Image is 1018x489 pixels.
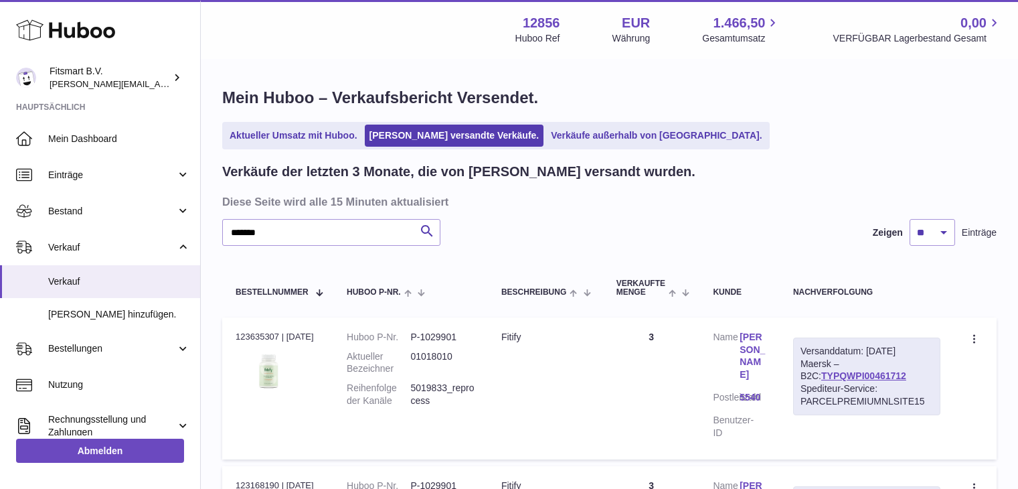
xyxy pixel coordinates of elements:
a: 1.466,50 Gesamtumsatz [702,14,780,45]
h1: Mein Huboo – Verkaufsbericht Versendet. [222,87,997,109]
span: Beschreibung [501,288,566,297]
a: [PERSON_NAME] versandte Verkäufe. [365,125,544,147]
h2: Verkäufe der letzten 3 Monate, die von [PERSON_NAME] versandt wurden. [222,163,695,181]
img: jonathan@leaderoo.com [16,68,36,88]
a: Abmelden [16,439,184,463]
span: Bestand [48,205,176,218]
dd: P-1029901 [410,331,474,344]
div: 123635307 | [DATE] [236,331,320,343]
h3: Diese Seite wird alle 15 Minuten aktualisiert [222,194,993,209]
a: [PERSON_NAME] [740,331,766,382]
span: Bestellungen [48,342,176,355]
div: Spediteur-Service: PARCELPREMIUMNLSITE15 [800,382,933,408]
span: Nutzung [48,378,190,391]
a: Verkäufe außerhalb von [GEOGRAPHIC_DATA]. [546,125,766,147]
a: 0,00 VERFÜGBAR Lagerbestand Gesamt [833,14,1002,45]
a: 5540 [740,391,766,404]
div: Nachverfolgung [793,288,940,297]
div: Kunde [713,288,766,297]
span: 0,00 [960,14,987,32]
dt: Name [713,331,740,385]
span: Verkauf [48,241,176,254]
dd: 5019833_reprocess [410,382,474,407]
label: Zeigen [873,226,903,239]
dt: Reihenfolge der Kanäle [347,382,410,407]
strong: EUR [622,14,650,32]
strong: 12856 [523,14,560,32]
span: VERFÜGBAR Lagerbestand Gesamt [833,32,1002,45]
dt: Postleitzahl [713,391,740,407]
span: 1.466,50 [713,14,766,32]
a: Aktueller Umsatz mit Huboo. [225,125,362,147]
span: Mein Dashboard [48,133,190,145]
span: Huboo P-Nr. [347,288,401,297]
dt: Aktueller Bezeichner [347,350,410,376]
div: Versanddatum: [DATE] [800,345,933,358]
span: Rechnungsstellung und Zahlungen [48,413,176,439]
span: Einträge [962,226,997,239]
img: 128561739542540.png [236,347,303,395]
dt: Benutzer-ID [713,414,740,439]
dt: Huboo P-Nr. [347,331,410,344]
span: Einträge [48,169,176,182]
div: Währung [612,32,651,45]
dd: 01018010 [410,350,474,376]
span: [PERSON_NAME] hinzufügen. [48,308,190,321]
span: [PERSON_NAME][EMAIL_ADDRESS][DOMAIN_NAME] [50,78,268,89]
a: TYPQWPI00461712 [821,370,906,381]
div: Huboo Ref [515,32,560,45]
span: Verkaufte Menge [616,279,665,297]
span: Verkauf [48,275,190,288]
td: 3 [603,318,700,460]
span: Gesamtumsatz [702,32,780,45]
div: Fitify [501,331,590,344]
div: Fitsmart B.V. [50,65,170,90]
span: Bestellnummer [236,288,309,297]
div: Maersk – B2C: [793,338,940,415]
